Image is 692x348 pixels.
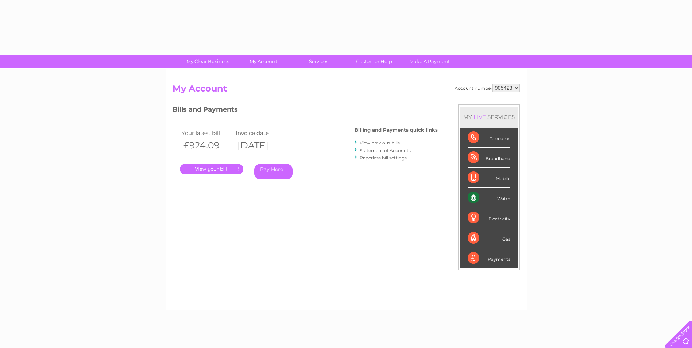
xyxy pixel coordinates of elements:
[360,148,411,153] a: Statement of Accounts
[173,84,520,97] h2: My Account
[468,128,510,148] div: Telecoms
[289,55,349,68] a: Services
[468,208,510,228] div: Electricity
[233,55,293,68] a: My Account
[468,248,510,268] div: Payments
[455,84,520,92] div: Account number
[468,168,510,188] div: Mobile
[468,228,510,248] div: Gas
[254,164,293,179] a: Pay Here
[178,55,238,68] a: My Clear Business
[472,113,487,120] div: LIVE
[344,55,404,68] a: Customer Help
[468,188,510,208] div: Water
[468,148,510,168] div: Broadband
[360,140,400,146] a: View previous bills
[234,128,288,138] td: Invoice date
[360,155,407,161] a: Paperless bill settings
[180,128,234,138] td: Your latest bill
[460,107,518,127] div: MY SERVICES
[173,104,438,117] h3: Bills and Payments
[355,127,438,133] h4: Billing and Payments quick links
[180,138,234,153] th: £924.09
[234,138,288,153] th: [DATE]
[399,55,460,68] a: Make A Payment
[180,164,243,174] a: .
